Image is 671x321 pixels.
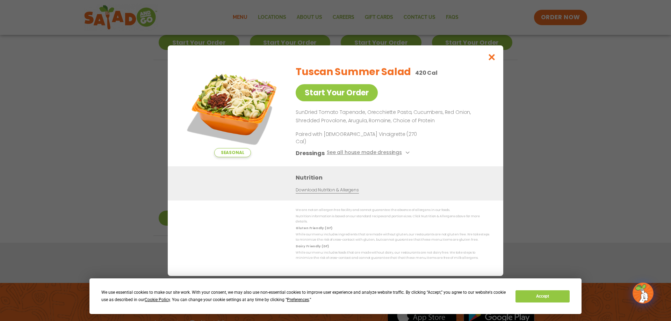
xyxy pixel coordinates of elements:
h2: Tuscan Summer Salad [296,65,411,79]
p: While our menu includes foods that are made without dairy, our restaurants are not dairy free. We... [296,250,489,261]
img: Featured product photo for Tuscan Summer Salad [183,59,281,157]
span: Seasonal [214,148,251,157]
div: We use essential cookies to make our site work. With your consent, we may also use non-essential ... [101,289,507,304]
strong: Dairy Friendly (DF) [296,244,329,248]
div: Cookie Consent Prompt [89,278,582,314]
h3: Nutrition [296,173,493,182]
p: Paired with [DEMOGRAPHIC_DATA] Vinaigrette (270 Cal) [296,130,425,145]
button: See all house made dressings [327,148,412,157]
p: Nutrition information is based on our standard recipes and portion sizes. Click Nutrition & Aller... [296,214,489,225]
p: We are not an allergen free facility and cannot guarantee the absence of allergens in our foods. [296,207,489,213]
button: Close modal [481,45,503,69]
img: wpChatIcon [633,283,653,303]
strong: Gluten Friendly (GF) [296,226,332,230]
span: Cookie Policy [145,297,170,302]
a: Download Nutrition & Allergens [296,187,359,193]
p: 420 Cal [415,68,438,77]
a: Start Your Order [296,84,378,101]
p: SunDried Tomato Tapenade, Orecchiette Pasta, Cucumbers, Red Onion, Shredded Provolone, Arugula, R... [296,108,486,125]
p: While our menu includes ingredients that are made without gluten, our restaurants are not gluten ... [296,232,489,243]
button: Accept [515,290,569,302]
h3: Dressings [296,148,325,157]
span: Preferences [287,297,309,302]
